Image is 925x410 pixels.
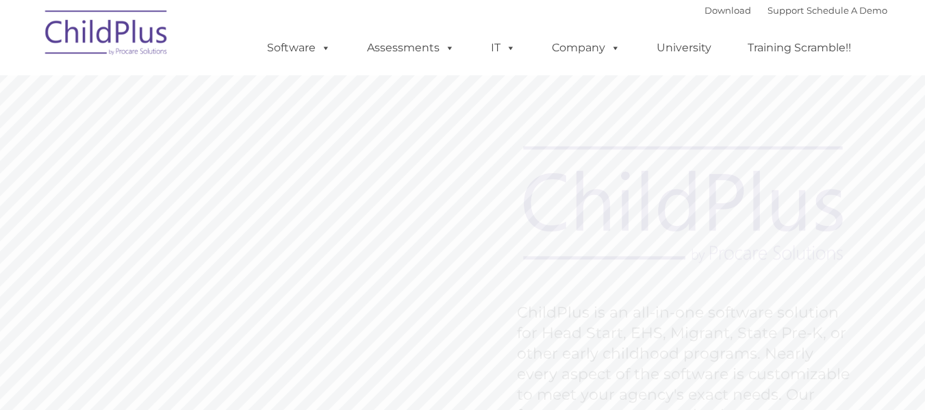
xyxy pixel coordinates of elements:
img: ChildPlus by Procare Solutions [38,1,175,69]
font: | [705,5,887,16]
a: Company [538,34,634,62]
a: Assessments [353,34,468,62]
a: Download [705,5,751,16]
a: University [643,34,725,62]
a: Software [253,34,344,62]
a: IT [477,34,529,62]
a: Schedule A Demo [807,5,887,16]
a: Training Scramble!! [734,34,865,62]
a: Support [768,5,804,16]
